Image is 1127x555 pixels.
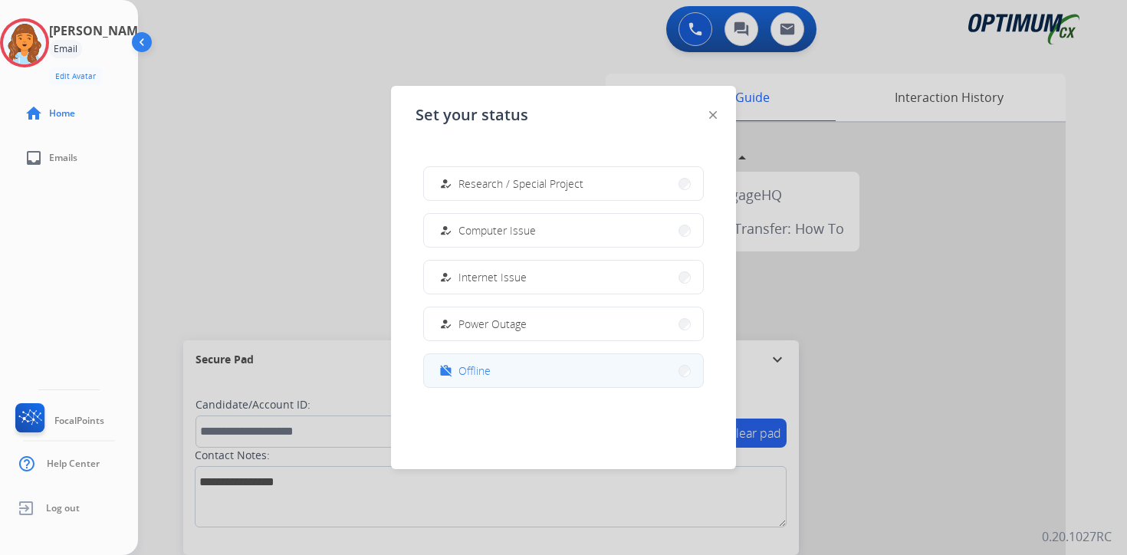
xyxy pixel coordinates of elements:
[12,403,104,438] a: FocalPoints
[439,364,452,377] mat-icon: work_off
[46,502,80,514] span: Log out
[49,40,82,58] div: Email
[439,317,452,330] mat-icon: how_to_reg
[439,177,452,190] mat-icon: how_to_reg
[3,21,46,64] img: avatar
[439,271,452,284] mat-icon: how_to_reg
[25,104,43,123] mat-icon: home
[458,363,491,379] span: Offline
[458,222,536,238] span: Computer Issue
[49,67,102,85] button: Edit Avatar
[424,167,703,200] button: Research / Special Project
[424,307,703,340] button: Power Outage
[49,107,75,120] span: Home
[424,214,703,247] button: Computer Issue
[424,261,703,294] button: Internet Issue
[424,354,703,387] button: Offline
[439,224,452,237] mat-icon: how_to_reg
[458,316,527,332] span: Power Outage
[1042,527,1112,546] p: 0.20.1027RC
[709,111,717,119] img: close-button
[458,269,527,285] span: Internet Issue
[25,149,43,167] mat-icon: inbox
[49,152,77,164] span: Emails
[458,176,583,192] span: Research / Special Project
[416,104,528,126] span: Set your status
[49,21,149,40] h3: [PERSON_NAME]
[47,458,100,470] span: Help Center
[54,415,104,427] span: FocalPoints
